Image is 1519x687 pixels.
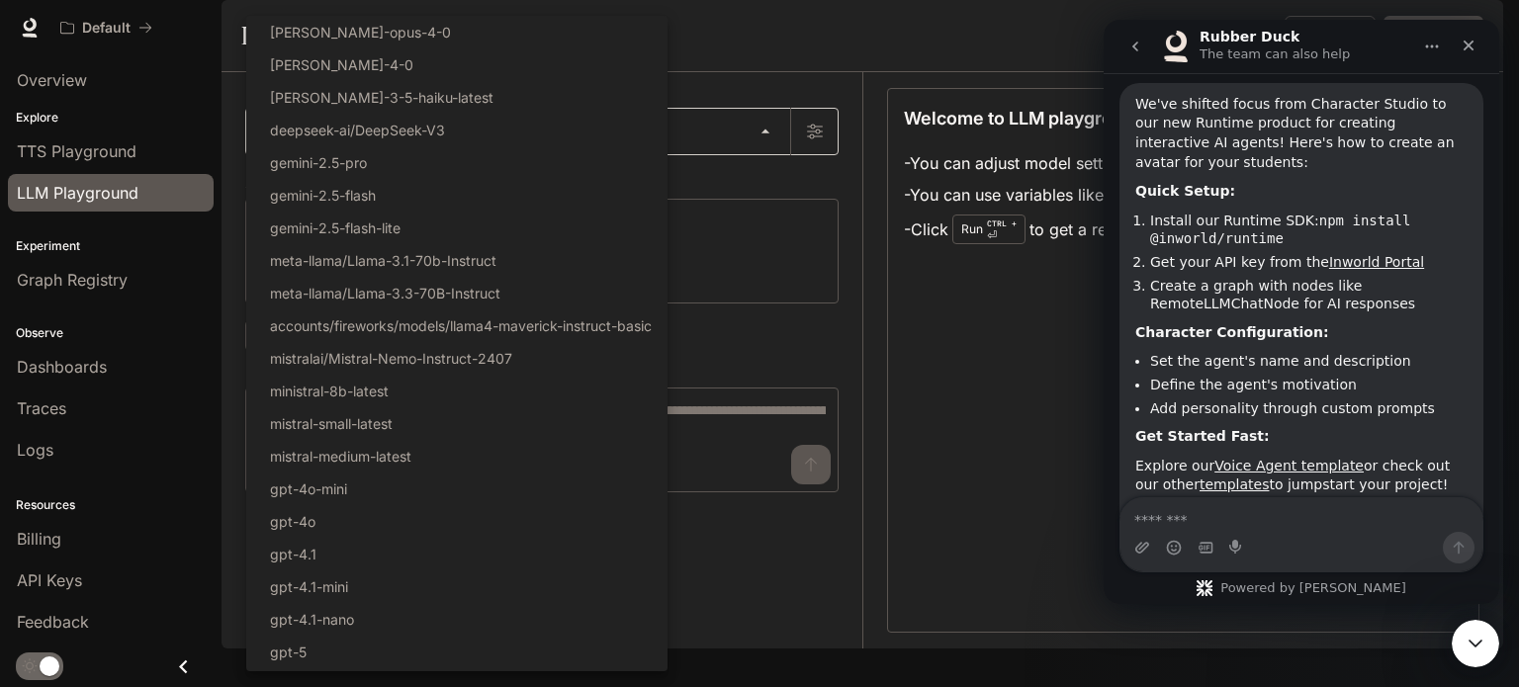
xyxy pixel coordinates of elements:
[270,381,389,401] p: ministral-8b-latest
[1104,20,1499,604] iframe: Intercom live chat
[270,315,652,336] p: accounts/fireworks/models/llama4-maverick-instruct-basic
[270,87,493,108] p: [PERSON_NAME]-3-5-haiku-latest
[270,609,354,630] p: gpt-4.1-nano
[270,348,512,369] p: mistralai/Mistral-Nemo-Instruct-2407
[270,120,445,140] p: deepseek-ai/DeepSeek-V3
[270,283,500,303] p: meta-llama/Llama-3.3-70B-Instruct
[270,185,376,206] p: gemini-2.5-flash
[270,250,496,271] p: meta-llama/Llama-3.1-70b-Instruct
[270,478,347,499] p: gpt-4o-mini
[270,217,401,238] p: gemini-2.5-flash-lite
[270,544,316,564] p: gpt-4.1
[1452,620,1499,667] iframe: Intercom live chat
[270,152,367,173] p: gemini-2.5-pro
[270,511,315,532] p: gpt-4o
[270,54,413,75] p: [PERSON_NAME]-4-0
[270,446,411,467] p: mistral-medium-latest
[270,413,393,434] p: mistral-small-latest
[270,642,307,662] p: gpt-5
[270,22,451,43] p: [PERSON_NAME]-opus-4-0
[270,576,348,597] p: gpt-4.1-mini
